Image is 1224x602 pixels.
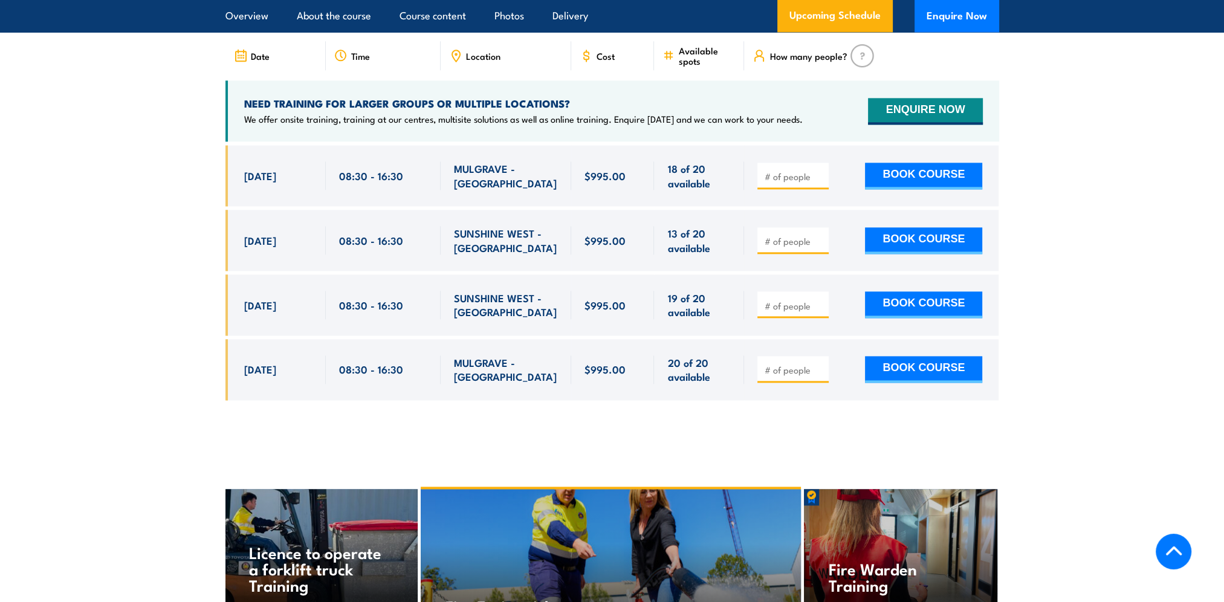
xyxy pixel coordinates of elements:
span: 08:30 - 16:30 [339,169,403,183]
span: 18 of 20 available [667,161,731,190]
span: SUNSHINE WEST - [GEOGRAPHIC_DATA] [454,226,558,254]
h4: Licence to operate a forklift truck Training [249,544,392,593]
span: $995.00 [584,233,626,247]
span: How many people? [769,51,847,61]
button: BOOK COURSE [865,163,982,189]
span: MULGRAVE - [GEOGRAPHIC_DATA] [454,161,558,190]
span: $995.00 [584,298,626,312]
input: # of people [764,235,824,247]
button: ENQUIRE NOW [868,98,982,125]
span: 08:30 - 16:30 [339,362,403,376]
span: 08:30 - 16:30 [339,233,403,247]
span: Cost [597,51,615,61]
span: 08:30 - 16:30 [339,298,403,312]
span: Location [466,51,500,61]
span: Available spots [678,45,736,66]
span: [DATE] [244,169,276,183]
span: Date [251,51,270,61]
button: BOOK COURSE [865,291,982,318]
h4: NEED TRAINING FOR LARGER GROUPS OR MULTIPLE LOCATIONS? [244,97,803,110]
span: Time [351,51,370,61]
span: $995.00 [584,169,626,183]
h4: Fire Warden Training [829,560,972,593]
input: # of people [764,170,824,183]
span: MULGRAVE - [GEOGRAPHIC_DATA] [454,355,558,384]
input: # of people [764,364,824,376]
span: [DATE] [244,298,276,312]
span: $995.00 [584,362,626,376]
p: We offer onsite training, training at our centres, multisite solutions as well as online training... [244,113,803,125]
button: BOOK COURSE [865,356,982,383]
button: BOOK COURSE [865,227,982,254]
span: 20 of 20 available [667,355,731,384]
span: 19 of 20 available [667,291,731,319]
input: # of people [764,300,824,312]
span: [DATE] [244,362,276,376]
span: SUNSHINE WEST - [GEOGRAPHIC_DATA] [454,291,558,319]
span: [DATE] [244,233,276,247]
span: 13 of 20 available [667,226,731,254]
